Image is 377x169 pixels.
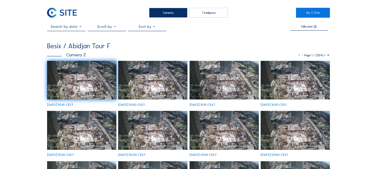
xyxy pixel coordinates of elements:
[47,61,116,100] img: image_53532248
[118,103,145,106] div: [DATE] 10:20 CEST
[47,153,74,156] div: [DATE] 10:05 CEST
[190,111,259,150] img: image_53531432
[118,61,187,100] img: image_53532119
[47,103,73,106] div: [DATE] 10:25 CEST
[190,61,259,100] img: image_53531892
[261,153,289,156] div: [DATE] 09:50 CEST
[47,43,110,49] div: Besix / Abidjan Tour F
[118,111,187,150] img: image_53531569
[261,103,287,106] div: [DATE] 10:10 CEST
[190,8,228,18] div: Timelapses
[296,8,330,18] a: My C-Site
[301,25,313,28] div: Fullscreen
[47,8,81,18] a: C-SITE Logo
[190,103,215,106] div: [DATE] 10:15 CEST
[47,52,86,57] div: Camera 2
[47,111,116,150] img: image_53531689
[261,61,330,100] img: image_53531789
[304,53,323,57] span: Page 1 / 23545
[118,153,146,156] div: [DATE] 10:00 CEST
[190,153,217,156] div: [DATE] 09:55 CEST
[47,25,85,29] input: Search by date 󰅀
[47,8,77,18] img: C-SITE Logo
[149,8,187,18] div: Cameras
[261,111,330,150] img: image_53531185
